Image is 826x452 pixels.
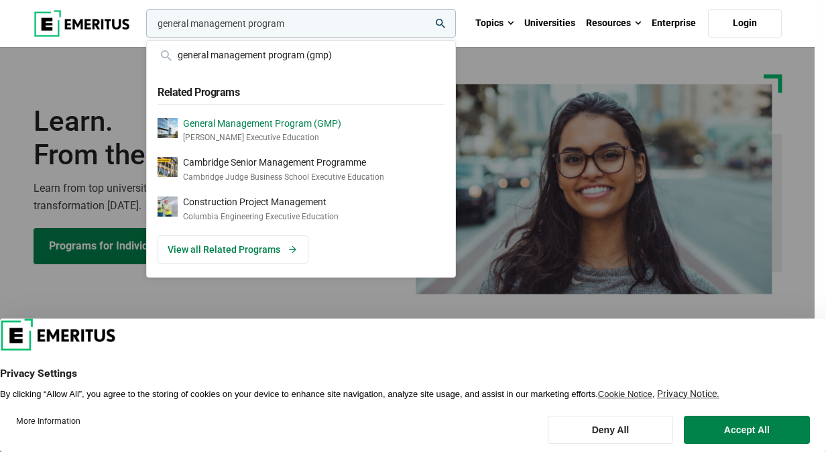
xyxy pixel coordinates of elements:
a: View all Related Programs [158,235,308,264]
a: Construction Project ManagementColumbia Engineering Executive Education [158,196,445,223]
a: General Management Program (GMP)[PERSON_NAME] Executive Education [158,118,445,144]
p: Columbia Engineering Executive Education [183,211,339,223]
div: general management program (gmp) [158,48,445,62]
img: General Management Program (GMP) [158,118,178,138]
p: [PERSON_NAME] Executive Education [183,132,341,144]
p: Cambridge Judge Business School Executive Education [183,172,384,183]
img: Cambridge Senior Management Programme [158,157,178,177]
p: Construction Project Management [183,196,339,208]
a: Login [708,9,782,38]
img: Construction Project Management [158,196,178,217]
h5: Related Programs [158,78,445,104]
p: Cambridge Senior Management Programme [183,157,384,168]
input: woocommerce-product-search-field-0 [146,9,456,38]
a: Cambridge Senior Management ProgrammeCambridge Judge Business School Executive Education [158,157,445,183]
p: General Management Program (GMP) [183,118,341,129]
